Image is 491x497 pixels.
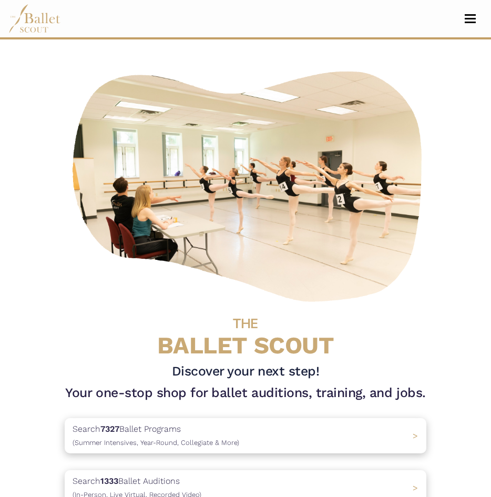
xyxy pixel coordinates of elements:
[413,483,418,493] span: >
[73,439,239,447] span: (Summer Intensives, Year-Round, Collegiate & More)
[100,476,118,486] b: 1333
[100,424,119,434] b: 7327
[413,431,418,441] span: >
[233,315,258,331] span: THE
[65,418,426,453] a: Search7327Ballet Programs(Summer Intensives, Year-Round, Collegiate & More)>
[65,384,426,401] h1: Your one-stop shop for ballet auditions, training, and jobs.
[458,14,483,24] button: Toggle navigation
[65,308,426,359] h4: BALLET SCOUT
[73,422,239,449] p: Search Ballet Programs
[65,363,426,380] h3: Discover your next step!
[65,60,435,308] img: A group of ballerinas talking to each other in a ballet studio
